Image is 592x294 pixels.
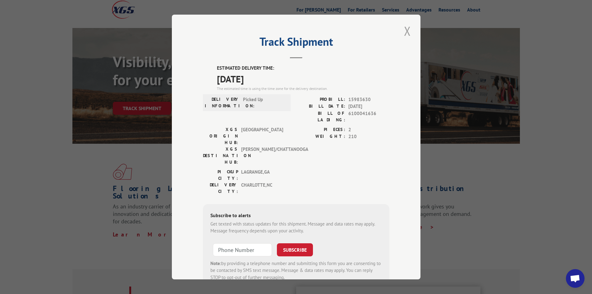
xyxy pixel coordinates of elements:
div: by providing a telephone number and submitting this form you are consenting to be contacted by SM... [210,260,382,281]
span: [DATE] [217,72,389,86]
label: DELIVERY CITY: [203,182,238,195]
a: Open chat [566,269,585,288]
strong: Note: [210,260,221,266]
button: Close modal [402,22,413,40]
label: ESTIMATED DELIVERY TIME: [217,65,389,72]
div: Subscribe to alerts [210,212,382,221]
h2: Track Shipment [203,37,389,49]
button: SUBSCRIBE [277,243,313,256]
label: DELIVERY INFORMATION: [205,96,240,109]
label: BILL DATE: [296,103,345,110]
label: XGS DESTINATION HUB: [203,146,238,166]
div: Get texted with status updates for this shipment. Message and data rates may apply. Message frequ... [210,221,382,235]
label: PROBILL: [296,96,345,103]
span: [PERSON_NAME]/CHATTANOOGA [241,146,283,166]
span: [GEOGRAPHIC_DATA] [241,126,283,146]
span: CHARLOTTE , NC [241,182,283,195]
label: XGS ORIGIN HUB: [203,126,238,146]
span: Picked Up [243,96,285,109]
span: 6100041636 [348,110,389,123]
label: WEIGHT: [296,133,345,140]
label: PICKUP CITY: [203,169,238,182]
span: 210 [348,133,389,140]
input: Phone Number [213,243,272,256]
span: LAGRANGE , GA [241,169,283,182]
span: 15983630 [348,96,389,103]
span: 2 [348,126,389,133]
span: [DATE] [348,103,389,110]
label: PIECES: [296,126,345,133]
label: BILL OF LADING: [296,110,345,123]
div: The estimated time is using the time zone for the delivery destination. [217,86,389,91]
